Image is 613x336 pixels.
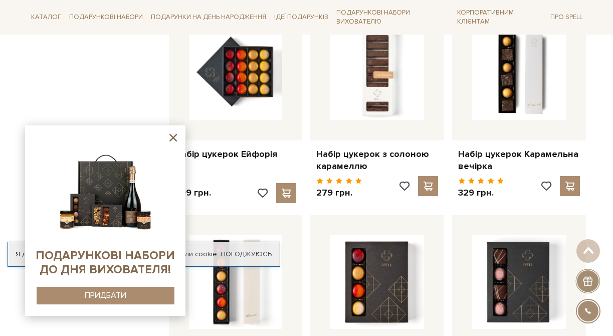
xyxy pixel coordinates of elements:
[316,148,438,172] a: Набір цукерок з солоною карамеллю
[316,187,362,199] p: 279 грн.
[65,10,147,25] a: Подарункові набори
[458,187,504,199] p: 329 грн.
[453,4,546,30] a: Корпоративним клієнтам
[8,250,280,259] div: Я дозволяю [DOMAIN_NAME] використовувати
[221,250,272,259] a: Погоджуюсь
[171,250,217,258] a: файли cookie
[332,4,453,30] a: Подарункові набори вихователю
[175,187,211,199] p: 999 грн.
[546,10,586,25] a: Про Spell
[175,148,297,160] a: Набір цукерок Ейфорія
[27,10,65,25] a: Каталог
[147,10,270,25] a: Подарунки на День народження
[458,148,580,172] a: Набір цукерок Карамельна вечірка
[270,10,332,25] a: Ідеї подарунків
